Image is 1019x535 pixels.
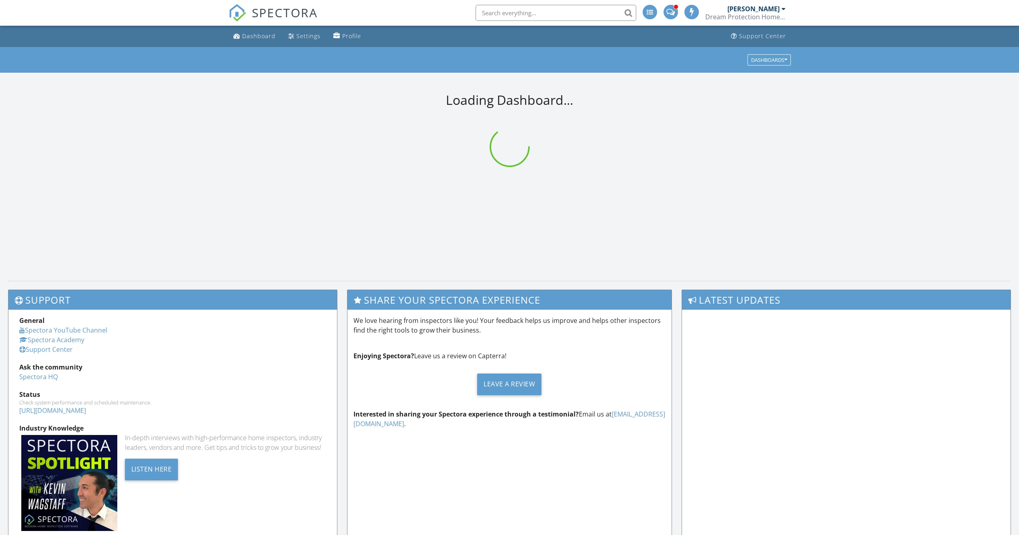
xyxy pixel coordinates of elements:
a: Settings [285,29,324,44]
a: Dashboard [230,29,279,44]
div: [PERSON_NAME] [727,5,780,13]
a: [EMAIL_ADDRESS][DOMAIN_NAME] [353,410,665,428]
div: Industry Knowledge [19,423,326,433]
a: Spectora HQ [19,372,58,381]
a: Profile [330,29,364,44]
span: SPECTORA [252,4,318,21]
div: In-depth interviews with high-performance home inspectors, industry leaders, vendors and more. Ge... [125,433,327,452]
div: Settings [296,32,321,40]
strong: Enjoying Spectora? [353,351,414,360]
a: Support Center [19,345,73,354]
img: The Best Home Inspection Software - Spectora [229,4,246,22]
p: We love hearing from inspectors like you! Your feedback helps us improve and helps other inspecto... [353,316,665,335]
h3: Share Your Spectora Experience [347,290,671,310]
p: Leave us a review on Capterra! [353,351,665,361]
a: Listen Here [125,464,178,473]
a: SPECTORA [229,11,318,28]
input: Search everything... [476,5,636,21]
div: Leave a Review [477,374,541,395]
div: Status [19,390,326,399]
div: Support Center [739,32,786,40]
div: Dashboards [751,57,787,63]
a: [URL][DOMAIN_NAME] [19,406,86,415]
img: Spectoraspolightmain [21,435,117,531]
a: Support Center [728,29,789,44]
a: Leave a Review [353,367,665,401]
div: Listen Here [125,459,178,480]
div: Profile [342,32,361,40]
div: Ask the community [19,362,326,372]
h3: Latest Updates [682,290,1011,310]
a: Spectora YouTube Channel [19,326,107,335]
a: Spectora Academy [19,335,84,344]
strong: General [19,316,45,325]
div: Dashboard [242,32,276,40]
div: Dream Protection Home Inspection LLC [705,13,786,21]
h3: Support [8,290,337,310]
p: Email us at . [353,409,665,429]
div: Check system performance and scheduled maintenance. [19,399,326,406]
button: Dashboards [747,54,791,65]
strong: Interested in sharing your Spectora experience through a testimonial? [353,410,579,419]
